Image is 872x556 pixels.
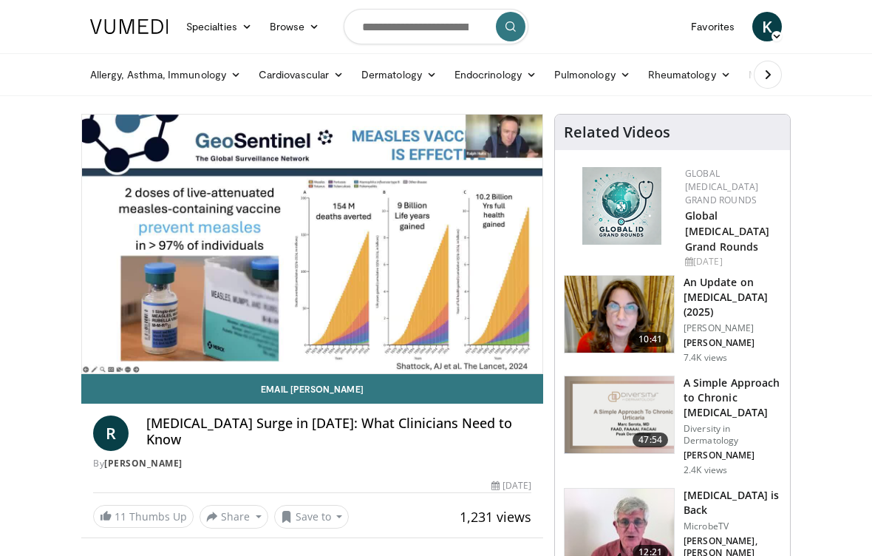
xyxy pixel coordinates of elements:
h4: [MEDICAL_DATA] Surge in [DATE]: What Clinicians Need to Know [146,416,531,447]
a: Dermatology [352,60,446,89]
span: 10:41 [633,332,668,347]
video-js: Video Player [82,115,542,373]
span: 1,231 views [460,508,531,526]
a: 47:54 A Simple Approach to Chronic [MEDICAL_DATA] Diversity in Dermatology [PERSON_NAME] 2.4K views [564,376,781,476]
h3: [MEDICAL_DATA] is Back [684,488,781,518]
a: Endocrinology [446,60,545,89]
div: [DATE] [491,479,531,492]
a: 10:41 An Update on [MEDICAL_DATA] (2025) [PERSON_NAME] [PERSON_NAME] 7.4K views [564,275,781,364]
a: Allergy, Asthma, Immunology [81,60,250,89]
span: 47:54 [633,433,668,447]
img: 48af3e72-e66e-47da-b79f-f02e7cc46b9b.png.150x105_q85_crop-smart_upscale.png [565,276,674,353]
a: Browse [261,12,329,41]
a: R [93,416,129,451]
h3: An Update on [MEDICAL_DATA] (2025) [684,275,781,319]
a: Pulmonology [545,60,639,89]
button: Share [200,505,268,529]
a: Rheumatology [639,60,740,89]
p: [PERSON_NAME] [684,337,781,349]
a: Favorites [682,12,743,41]
img: e456a1d5-25c5-46f9-913a-7a343587d2a7.png.150x105_q85_autocrop_double_scale_upscale_version-0.2.png [582,167,661,245]
p: 2.4K views [684,464,727,476]
a: Global [MEDICAL_DATA] Grand Rounds [685,208,769,254]
button: Save to [274,505,350,529]
img: dc941aa0-c6d2-40bd-ba0f-da81891a6313.png.150x105_q85_crop-smart_upscale.png [565,376,674,453]
p: Diversity in Dermatology [684,423,781,447]
a: [PERSON_NAME] [104,457,183,469]
a: Cardiovascular [250,60,352,89]
p: [PERSON_NAME] [684,450,781,461]
a: Specialties [177,12,261,41]
h4: Related Videos [564,123,670,141]
p: MicrobeTV [684,521,781,532]
div: By [93,457,531,470]
h3: A Simple Approach to Chronic [MEDICAL_DATA] [684,376,781,420]
p: [PERSON_NAME] [684,322,781,334]
img: VuMedi Logo [90,19,168,34]
input: Search topics, interventions [344,9,528,44]
a: K [752,12,782,41]
a: Email [PERSON_NAME] [81,374,543,404]
a: 11 Thumbs Up [93,505,194,528]
span: 11 [115,509,126,523]
div: [DATE] [685,255,778,268]
a: Global [MEDICAL_DATA] Grand Rounds [685,167,758,206]
p: 7.4K views [684,352,727,364]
